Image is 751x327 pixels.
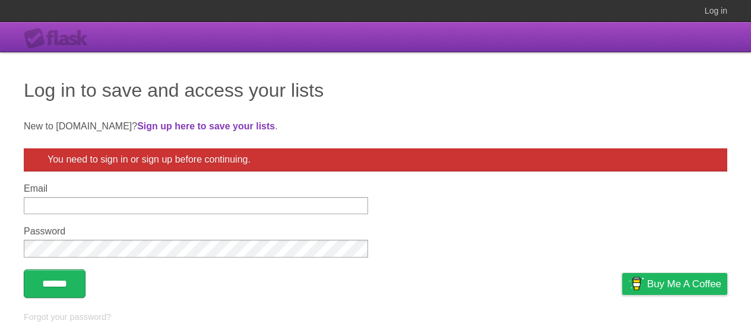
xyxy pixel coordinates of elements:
img: Buy me a coffee [628,274,644,294]
div: You need to sign in or sign up before continuing. [24,148,727,172]
span: Buy me a coffee [647,274,721,294]
h1: Log in to save and access your lists [24,76,727,104]
a: Forgot your password? [24,312,111,322]
a: Buy me a coffee [622,273,727,295]
a: Sign up here to save your lists [137,121,275,131]
label: Password [24,226,368,237]
div: Flask [24,28,95,49]
p: New to [DOMAIN_NAME]? . [24,119,727,134]
label: Email [24,183,368,194]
